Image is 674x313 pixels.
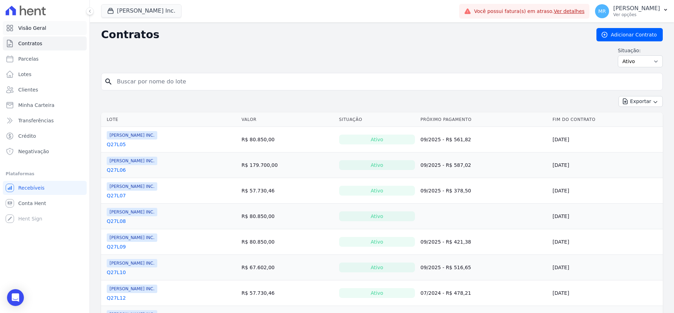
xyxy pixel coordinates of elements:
td: R$ 80.850,00 [239,204,336,229]
td: R$ 80.850,00 [239,229,336,255]
a: Clientes [3,83,87,97]
span: Conta Hent [18,200,46,207]
a: Q27L12 [107,294,126,301]
a: Q27L06 [107,166,126,173]
span: Transferências [18,117,54,124]
td: R$ 57.730,46 [239,178,336,204]
span: Negativação [18,148,49,155]
span: Clientes [18,86,38,93]
span: [PERSON_NAME] INC. [107,131,157,140]
th: Lote [101,113,239,127]
input: Buscar por nome do lote [113,75,660,89]
td: R$ 80.850,00 [239,127,336,152]
td: [DATE] [550,229,663,255]
a: Crédito [3,129,87,143]
span: [PERSON_NAME] INC. [107,182,157,191]
a: 09/2025 - R$ 516,65 [421,265,471,270]
span: Visão Geral [18,25,46,32]
span: Parcelas [18,55,39,62]
div: Plataformas [6,170,84,178]
a: Q27L05 [107,141,126,148]
div: Ativo [339,288,415,298]
div: Ativo [339,160,415,170]
div: Ativo [339,135,415,144]
span: Crédito [18,132,36,140]
span: Minha Carteira [18,102,54,109]
a: Visão Geral [3,21,87,35]
td: R$ 57.730,46 [239,280,336,306]
a: 09/2025 - R$ 587,02 [421,162,471,168]
p: [PERSON_NAME] [613,5,660,12]
td: [DATE] [550,127,663,152]
td: [DATE] [550,152,663,178]
a: 09/2025 - R$ 561,82 [421,137,471,142]
td: [DATE] [550,178,663,204]
span: [PERSON_NAME] INC. [107,208,157,216]
th: Situação [336,113,418,127]
a: Q27L09 [107,243,126,250]
span: [PERSON_NAME] INC. [107,157,157,165]
a: Q27L08 [107,218,126,225]
td: R$ 67.602,00 [239,255,336,280]
i: search [104,77,113,86]
th: Valor [239,113,336,127]
div: Open Intercom Messenger [7,289,24,306]
span: Contratos [18,40,42,47]
td: [DATE] [550,255,663,280]
span: Recebíveis [18,184,45,191]
td: R$ 179.700,00 [239,152,336,178]
td: [DATE] [550,204,663,229]
p: Ver opções [613,12,660,18]
span: [PERSON_NAME] INC. [107,233,157,242]
th: Fim do Contrato [550,113,663,127]
a: Q27L07 [107,192,126,199]
a: Ver detalhes [554,8,585,14]
a: Q27L10 [107,269,126,276]
button: MR [PERSON_NAME] Ver opções [589,1,674,21]
span: [PERSON_NAME] INC. [107,285,157,293]
a: Recebíveis [3,181,87,195]
a: Contratos [3,36,87,50]
td: [DATE] [550,280,663,306]
button: [PERSON_NAME] Inc. [101,4,181,18]
a: Parcelas [3,52,87,66]
h2: Contratos [101,28,585,41]
label: Situação: [618,47,663,54]
div: Ativo [339,211,415,221]
div: Ativo [339,237,415,247]
a: Negativação [3,144,87,158]
a: Conta Hent [3,196,87,210]
span: Lotes [18,71,32,78]
span: [PERSON_NAME] INC. [107,259,157,267]
button: Exportar [619,96,663,107]
a: Minha Carteira [3,98,87,112]
div: Ativo [339,263,415,272]
a: Lotes [3,67,87,81]
span: MR [598,9,606,14]
a: 09/2025 - R$ 378,50 [421,188,471,193]
a: Transferências [3,114,87,128]
th: Próximo Pagamento [418,113,550,127]
a: Adicionar Contrato [596,28,663,41]
div: Ativo [339,186,415,196]
a: 09/2025 - R$ 421,38 [421,239,471,245]
a: 07/2024 - R$ 478,21 [421,290,471,296]
span: Você possui fatura(s) em atraso. [474,8,584,15]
